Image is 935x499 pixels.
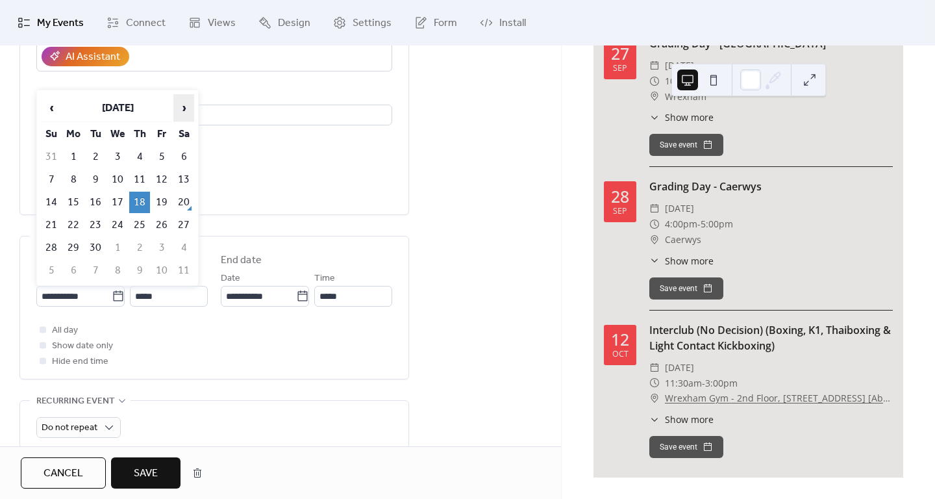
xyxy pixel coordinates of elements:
[649,277,723,300] button: Save event
[649,110,660,124] div: ​
[8,5,93,40] a: My Events
[42,47,129,66] button: AI Assistant
[613,207,627,216] div: Sep
[173,123,194,145] th: Sa
[613,64,627,73] div: Sep
[41,192,62,213] td: 14
[129,169,150,190] td: 11
[649,110,714,124] button: ​Show more
[649,390,660,406] div: ​
[129,146,150,168] td: 4
[665,58,694,73] span: [DATE]
[97,5,175,40] a: Connect
[134,466,158,481] span: Save
[649,179,893,194] div: Grading Day - Caerwys
[52,323,78,339] span: All day
[41,237,62,259] td: 28
[37,16,84,31] span: My Events
[66,49,120,65] div: AI Assistant
[323,5,401,40] a: Settings
[649,216,660,232] div: ​
[665,232,701,248] span: Caerwys
[278,16,310,31] span: Design
[173,192,194,213] td: 20
[21,457,106,489] button: Cancel
[63,123,84,145] th: Mo
[85,192,106,213] td: 16
[174,95,193,121] span: ›
[665,390,893,406] a: Wrexham Gym - 2nd Floor, [STREET_ADDRESS] [Above [PERSON_NAME][GEOGRAPHIC_DATA]], [GEOGRAPHIC_DAT...
[649,413,660,426] div: ​
[107,192,128,213] td: 17
[701,216,733,232] span: 5:00pm
[649,134,723,156] button: Save event
[151,146,172,168] td: 5
[173,237,194,259] td: 4
[665,216,697,232] span: 4:00pm
[111,457,181,489] button: Save
[697,216,701,232] span: -
[665,376,702,391] span: 11:30am
[129,260,150,281] td: 9
[649,232,660,248] div: ​
[649,413,714,426] button: ​Show more
[63,146,84,168] td: 1
[63,214,84,236] td: 22
[705,376,738,391] span: 3:00pm
[63,237,84,259] td: 29
[41,214,62,236] td: 21
[151,214,172,236] td: 26
[36,394,115,409] span: Recurring event
[126,16,166,31] span: Connect
[85,237,106,259] td: 30
[107,169,128,190] td: 10
[611,331,629,348] div: 12
[129,214,150,236] td: 25
[36,87,390,103] div: Location
[665,413,714,426] span: Show more
[41,169,62,190] td: 7
[85,260,106,281] td: 7
[107,123,128,145] th: We
[107,237,128,259] td: 1
[221,271,240,287] span: Date
[42,95,61,121] span: ‹
[173,146,194,168] td: 6
[173,169,194,190] td: 13
[85,169,106,190] td: 9
[649,58,660,73] div: ​
[314,271,335,287] span: Time
[85,214,106,236] td: 23
[129,123,150,145] th: Th
[52,339,113,354] span: Show date only
[151,123,172,145] th: Fr
[41,260,62,281] td: 5
[85,146,106,168] td: 2
[434,16,457,31] span: Form
[41,146,62,168] td: 31
[107,260,128,281] td: 8
[470,5,536,40] a: Install
[649,254,714,268] button: ​Show more
[151,169,172,190] td: 12
[665,201,694,216] span: [DATE]
[129,237,150,259] td: 2
[702,376,705,391] span: -
[44,466,83,481] span: Cancel
[649,436,723,458] button: Save event
[612,350,629,359] div: Oct
[665,254,714,268] span: Show more
[353,16,392,31] span: Settings
[611,45,629,62] div: 27
[85,123,106,145] th: Tu
[665,360,694,376] span: [DATE]
[42,419,97,437] span: Do not repeat
[107,214,128,236] td: 24
[405,5,467,40] a: Form
[649,201,660,216] div: ​
[151,260,172,281] td: 10
[52,354,108,370] span: Hide end time
[249,5,320,40] a: Design
[173,214,194,236] td: 27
